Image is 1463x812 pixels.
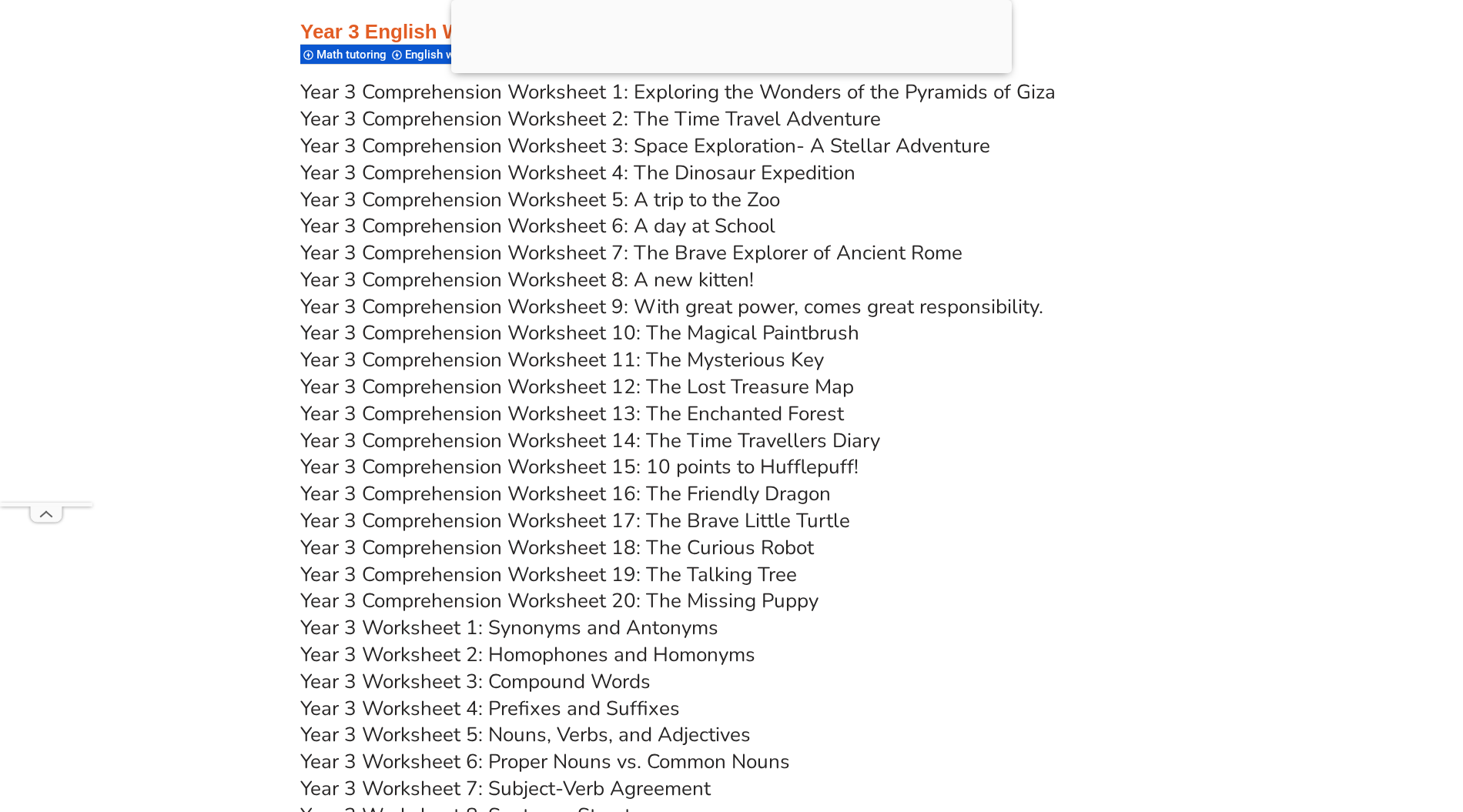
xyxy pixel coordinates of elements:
a: Year 3 Comprehension Worksheet 13: The Enchanted Forest [300,400,844,427]
a: Year 3 Worksheet 1: Synonyms and Antonyms [300,614,718,641]
a: Year 3 Worksheet 3: Compound Words [300,668,651,695]
h3: Year 3 English Worksheets [300,19,1163,45]
a: Year 3 Comprehension Worksheet 7: The Brave Explorer of Ancient Rome [300,239,962,266]
a: Year 3 Comprehension Worksheet 16: The Friendly Dragon [300,480,831,507]
iframe: Chat Widget [1207,638,1463,812]
a: Year 3 Comprehension Worksheet 1: Exploring the Wonders of the Pyramids of Giza [300,79,1056,105]
a: Year 3 Comprehension Worksheet 8: A new kitten! [300,266,754,293]
a: Year 3 Comprehension Worksheet 11: The Mysterious Key [300,346,824,373]
a: Year 3 Worksheet 6: Proper Nouns vs. Common Nouns [300,748,790,775]
a: Year 3 Comprehension Worksheet 5: A trip to the Zoo [300,186,780,213]
a: Year 3 Comprehension Worksheet 6: A day at School [300,212,775,239]
span: English worksheets [405,48,511,62]
a: Year 3 Comprehension Worksheet 10: The Magical Paintbrush [300,319,859,346]
a: Year 3 Worksheet 5: Nouns, Verbs, and Adjectives [300,721,751,748]
a: Year 3 Comprehension Worksheet 9: With great power, comes great responsibility. [300,293,1043,320]
a: Year 3 Worksheet 4: Prefixes and Suffixes [300,695,680,722]
a: Year 3 Comprehension Worksheet 15: 10 points to Hufflepuff! [300,453,859,480]
a: Year 3 Worksheet 7: Subject-Verb Agreement [300,775,711,802]
a: Year 3 Worksheet 2: Homophones and Homonyms [300,641,755,668]
div: Math tutoring [300,44,389,65]
a: Year 3 Comprehension Worksheet 18: The Curious Robot [300,534,814,561]
a: Year 3 Comprehension Worksheet 4: The Dinosaur Expedition [300,159,855,186]
span: Math tutoring [316,48,391,62]
a: Year 3 Comprehension Worksheet 12: The Lost Treasure Map [300,373,854,400]
div: English worksheets [389,44,508,65]
a: Year 3 Comprehension Worksheet 3: Space Exploration- A Stellar Adventure [300,132,990,159]
a: Year 3 Comprehension Worksheet 14: The Time Travellers Diary [300,427,880,454]
a: Year 3 Comprehension Worksheet 19: The Talking Tree [300,561,797,588]
a: Year 3 Comprehension Worksheet 2: The Time Travel Adventure [300,105,881,132]
a: Year 3 Comprehension Worksheet 17: The Brave Little Turtle [300,507,850,534]
a: Year 3 Comprehension Worksheet 20: The Missing Puppy [300,587,819,614]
